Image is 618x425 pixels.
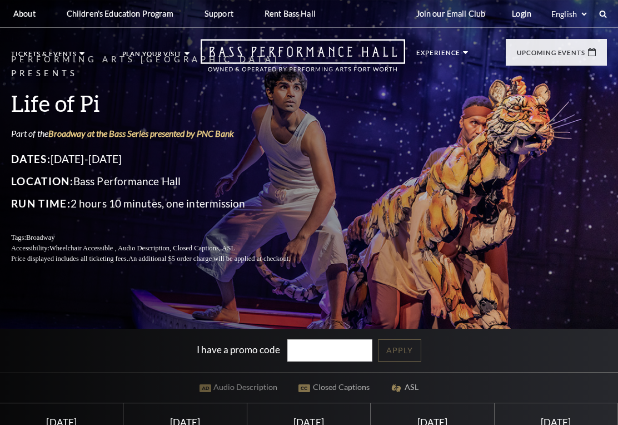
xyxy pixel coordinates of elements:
p: About [13,9,36,18]
p: Children's Education Program [67,9,173,18]
p: Price displayed includes all ticketing fees. [11,254,317,264]
span: Wheelchair Accessible , Audio Description, Closed Captions, ASL [49,244,235,252]
span: An additional $5 order charge will be applied at checkout. [128,255,290,263]
span: Broadway [26,234,55,241]
label: I have a promo code [197,343,280,355]
p: Part of the [11,127,317,140]
p: Accessibility: [11,243,317,254]
p: Experience [416,50,460,62]
p: Plan Your Visit [122,51,182,63]
p: Support [205,9,233,18]
p: [DATE]-[DATE] [11,150,317,168]
p: Upcoming Events [517,50,585,62]
p: Tickets & Events [11,51,77,63]
span: Dates: [11,152,51,165]
p: 2 hours 10 minutes, one intermission [11,195,317,212]
p: Tags: [11,233,317,243]
span: Location: [11,175,73,187]
span: Run Time: [11,197,71,210]
p: Rent Bass Hall [265,9,316,18]
p: Bass Performance Hall [11,172,317,190]
h3: Life of Pi [11,89,317,117]
a: Broadway at the Bass Series presented by PNC Bank [48,128,234,139]
select: Select: [549,9,589,19]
